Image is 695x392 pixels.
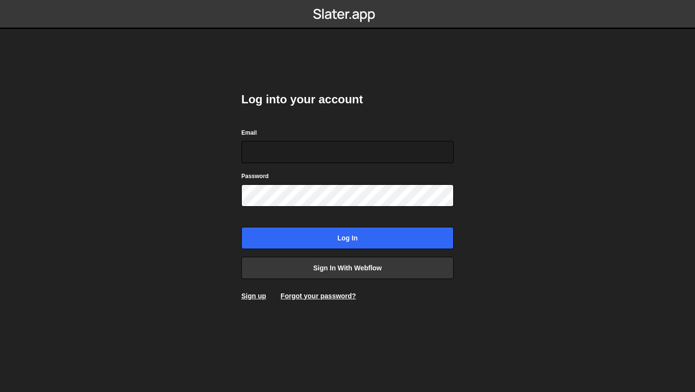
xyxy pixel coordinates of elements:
a: Forgot your password? [280,292,356,300]
label: Email [241,128,257,138]
a: Sign in with Webflow [241,257,454,279]
label: Password [241,171,269,181]
h2: Log into your account [241,92,454,107]
a: Sign up [241,292,266,300]
input: Log in [241,227,454,249]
